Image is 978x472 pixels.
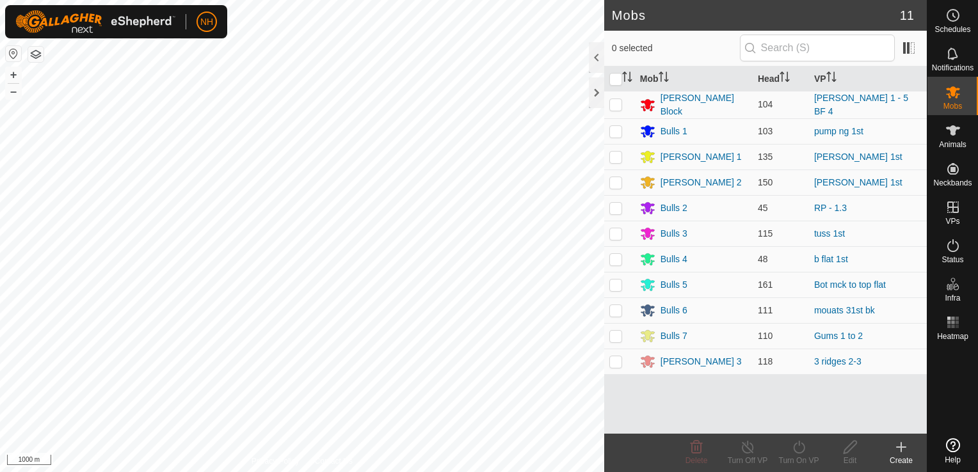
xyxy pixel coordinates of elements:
a: Help [927,433,978,469]
button: Reset Map [6,46,21,61]
span: 45 [758,203,768,213]
span: NH [200,15,213,29]
a: Privacy Policy [252,455,300,467]
th: Mob [635,67,753,91]
div: Bulls 7 [661,329,687,343]
h2: Mobs [612,8,900,23]
span: Heatmap [937,333,968,340]
a: pump ng 1st [814,126,863,136]
span: 103 [758,126,773,136]
p-sorticon: Activate to sort [780,74,790,84]
div: Create [876,455,927,466]
span: Notifications [932,64,974,72]
img: Gallagher Logo [15,10,175,33]
a: Gums 1 to 2 [814,331,863,341]
a: b flat 1st [814,254,848,264]
span: VPs [945,217,959,225]
span: Animals [939,141,966,148]
input: Search (S) [740,35,895,61]
a: 3 ridges 2-3 [814,356,862,366]
div: [PERSON_NAME] Block [661,91,748,118]
div: Turn On VP [773,455,824,466]
div: Bulls 2 [661,201,687,215]
a: tuss 1st [814,228,845,239]
a: [PERSON_NAME] 1 - 5 BF 4 [814,93,908,116]
p-sorticon: Activate to sort [826,74,837,84]
span: 104 [758,99,773,109]
div: Edit [824,455,876,466]
span: 115 [758,228,773,239]
span: 110 [758,331,773,341]
span: 11 [900,6,914,25]
span: Mobs [943,102,962,110]
div: Bulls 3 [661,227,687,240]
span: Schedules [934,26,970,33]
span: Status [942,256,963,264]
th: Head [753,67,809,91]
div: Turn Off VP [722,455,773,466]
span: Delete [685,456,708,465]
a: [PERSON_NAME] 1st [814,177,902,187]
div: Bulls 5 [661,278,687,292]
span: 48 [758,254,768,264]
a: Contact Us [315,455,353,467]
a: RP - 1.3 [814,203,847,213]
p-sorticon: Activate to sort [622,74,632,84]
span: Neckbands [933,179,972,187]
div: Bulls 4 [661,253,687,266]
span: 150 [758,177,773,187]
div: Bulls 6 [661,304,687,317]
button: – [6,84,21,99]
button: Map Layers [28,47,44,62]
a: [PERSON_NAME] 1st [814,152,902,162]
p-sorticon: Activate to sort [659,74,669,84]
div: Bulls 1 [661,125,687,138]
a: mouats 31st bk [814,305,875,315]
span: 161 [758,279,773,290]
span: Infra [945,294,960,302]
span: 118 [758,356,773,366]
span: Help [945,456,961,464]
th: VP [809,67,927,91]
div: [PERSON_NAME] 2 [661,176,742,189]
span: 0 selected [612,42,740,55]
div: [PERSON_NAME] 1 [661,150,742,164]
a: Bot mck to top flat [814,279,886,290]
button: + [6,67,21,83]
span: 135 [758,152,773,162]
span: 111 [758,305,773,315]
div: [PERSON_NAME] 3 [661,355,742,368]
